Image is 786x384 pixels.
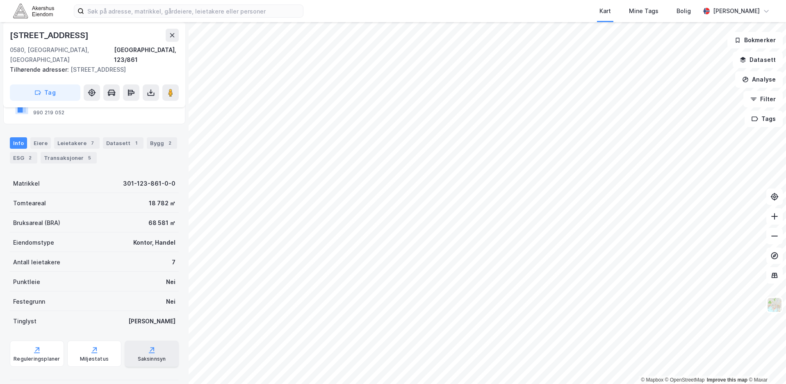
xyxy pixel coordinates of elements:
div: 2 [26,154,34,162]
div: Tomteareal [13,198,46,208]
div: ESG [10,152,37,164]
div: Leietakere [54,137,100,149]
div: 68 581 ㎡ [148,218,175,228]
div: Kontrollprogram for chat [745,345,786,384]
div: 0580, [GEOGRAPHIC_DATA], [GEOGRAPHIC_DATA] [10,45,114,65]
button: Tag [10,84,80,101]
div: Reguleringsplaner [14,356,60,362]
div: Matrikkel [13,179,40,189]
button: Tags [745,111,783,127]
div: 1 [132,139,140,147]
img: akershus-eiendom-logo.9091f326c980b4bce74ccdd9f866810c.svg [13,4,54,18]
div: Eiere [30,137,51,149]
div: [STREET_ADDRESS] [10,29,90,42]
iframe: Chat Widget [745,345,786,384]
img: Z [767,297,782,313]
div: Mine Tags [629,6,658,16]
div: 7 [172,257,175,267]
div: Eiendomstype [13,238,54,248]
div: Miljøstatus [80,356,109,362]
input: Søk på adresse, matrikkel, gårdeiere, leietakere eller personer [84,5,303,17]
div: Saksinnsyn [138,356,166,362]
div: [STREET_ADDRESS] [10,65,172,75]
div: 7 [88,139,96,147]
div: 2 [166,139,174,147]
div: Nei [166,277,175,287]
div: Bolig [677,6,691,16]
div: Antall leietakere [13,257,60,267]
div: [PERSON_NAME] [128,316,175,326]
div: 5 [85,154,93,162]
span: Tilhørende adresser: [10,66,71,73]
a: Improve this map [707,377,747,383]
button: Datasett [733,52,783,68]
div: Kontor, Handel [133,238,175,248]
div: 18 782 ㎡ [149,198,175,208]
div: Nei [166,297,175,307]
div: Tinglyst [13,316,36,326]
div: Punktleie [13,277,40,287]
div: 301-123-861-0-0 [123,179,175,189]
div: [PERSON_NAME] [713,6,760,16]
a: OpenStreetMap [665,377,705,383]
button: Filter [743,91,783,107]
div: Datasett [103,137,144,149]
div: [GEOGRAPHIC_DATA], 123/861 [114,45,179,65]
div: Info [10,137,27,149]
div: Festegrunn [13,297,45,307]
button: Analyse [735,71,783,88]
div: 990 219 052 [33,109,64,116]
div: Bygg [147,137,177,149]
button: Bokmerker [727,32,783,48]
div: Transaksjoner [41,152,97,164]
a: Mapbox [641,377,663,383]
div: Kart [599,6,611,16]
div: Bruksareal (BRA) [13,218,60,228]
